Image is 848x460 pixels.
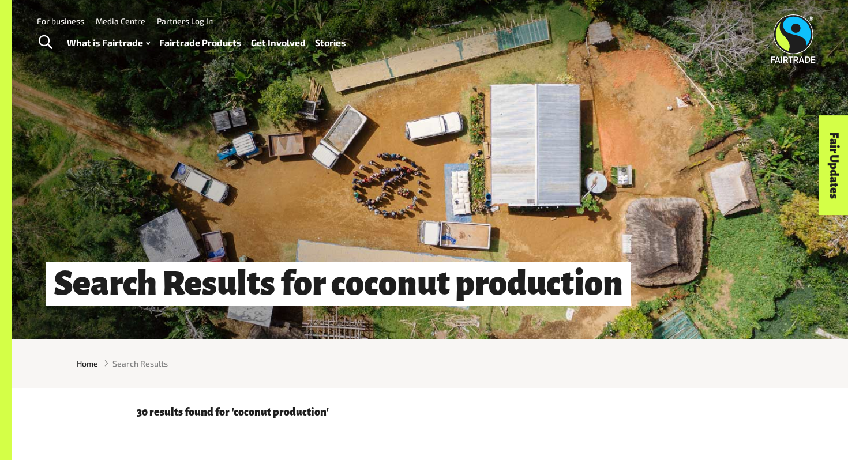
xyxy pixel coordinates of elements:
a: For business [37,16,84,26]
p: 30 results found for 'coconut production' [137,406,723,418]
a: Home [77,357,98,369]
a: Fairtrade Products [159,35,242,51]
a: Stories [315,35,346,51]
a: What is Fairtrade [67,35,150,51]
img: Fairtrade Australia New Zealand logo [771,14,816,63]
span: Search Results [112,357,168,369]
a: Partners Log In [157,16,213,26]
a: Toggle Search [31,28,59,57]
h1: Search Results for coconut production [46,262,631,306]
a: Media Centre [96,16,145,26]
a: Get Involved [251,35,306,51]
